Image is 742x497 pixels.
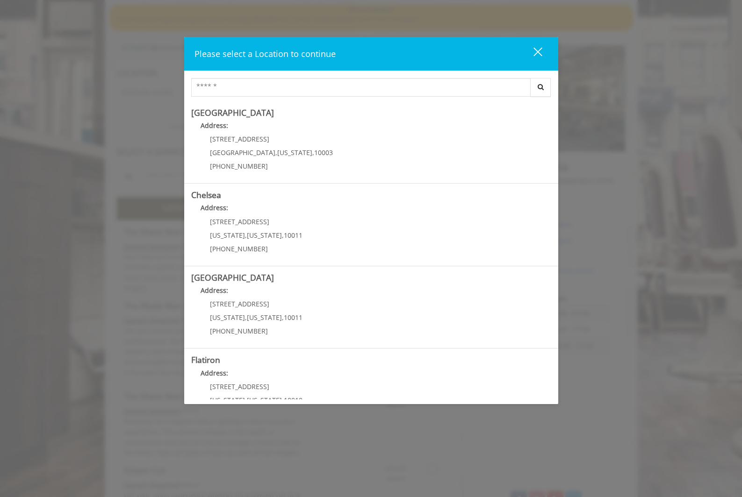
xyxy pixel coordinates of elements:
[210,244,268,253] span: [PHONE_NUMBER]
[195,48,336,59] span: Please select a Location to continue
[314,148,333,157] span: 10003
[210,148,275,157] span: [GEOGRAPHIC_DATA]
[210,396,245,405] span: [US_STATE]
[201,203,228,212] b: Address:
[247,231,282,240] span: [US_STATE]
[191,78,531,97] input: Search Center
[191,107,274,118] b: [GEOGRAPHIC_DATA]
[210,299,269,308] span: [STREET_ADDRESS]
[191,272,274,283] b: [GEOGRAPHIC_DATA]
[201,369,228,377] b: Address:
[245,231,247,240] span: ,
[245,313,247,322] span: ,
[284,231,303,240] span: 10011
[275,148,277,157] span: ,
[210,162,268,170] span: [PHONE_NUMBER]
[201,121,228,130] b: Address:
[247,313,282,322] span: [US_STATE]
[247,396,282,405] span: [US_STATE]
[201,286,228,295] b: Address:
[312,148,314,157] span: ,
[282,396,284,405] span: ,
[284,313,303,322] span: 10011
[282,231,284,240] span: ,
[516,44,548,63] button: close dialog
[191,189,221,200] b: Chelsea
[277,148,312,157] span: [US_STATE]
[284,396,303,405] span: 10010
[523,47,541,61] div: close dialog
[535,84,546,90] i: Search button
[282,313,284,322] span: ,
[191,354,220,365] b: Flatiron
[210,217,269,226] span: [STREET_ADDRESS]
[191,78,551,101] div: Center Select
[210,231,245,240] span: [US_STATE]
[210,135,269,143] span: [STREET_ADDRESS]
[210,382,269,391] span: [STREET_ADDRESS]
[210,327,268,335] span: [PHONE_NUMBER]
[210,313,245,322] span: [US_STATE]
[245,396,247,405] span: ,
